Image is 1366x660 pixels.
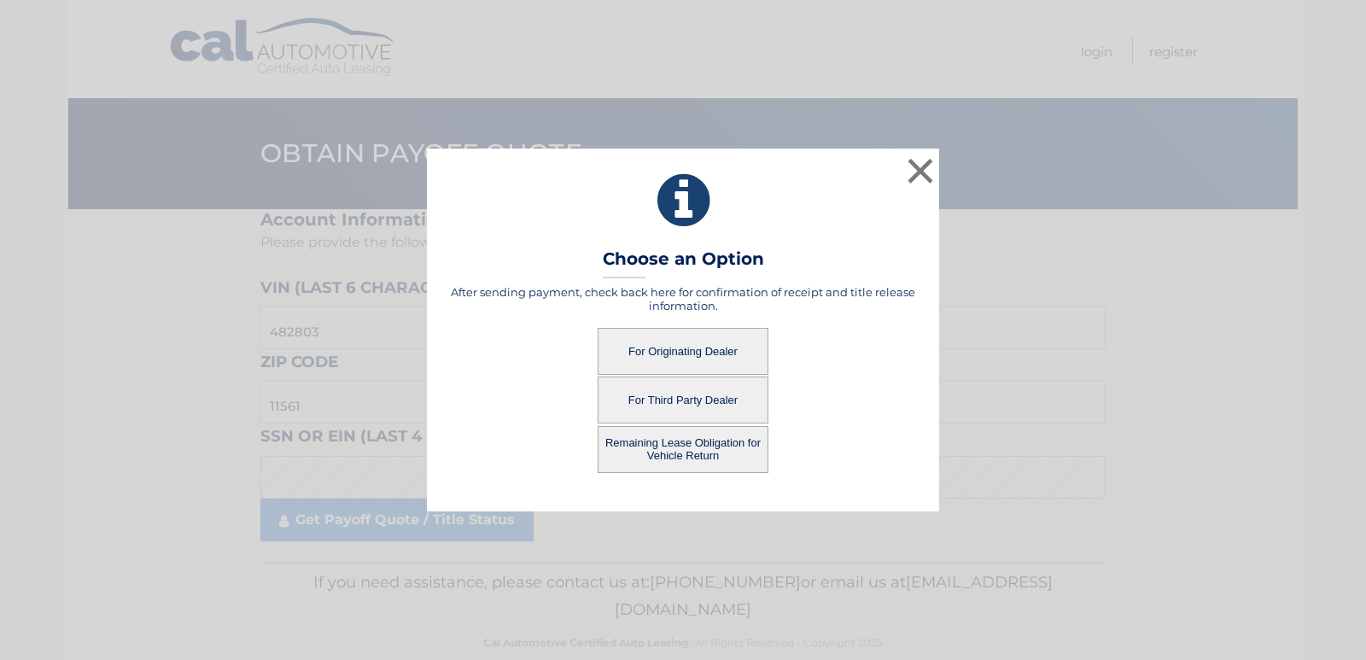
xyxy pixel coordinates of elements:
h3: Choose an Option [603,248,764,278]
h5: After sending payment, check back here for confirmation of receipt and title release information. [448,285,918,312]
button: Remaining Lease Obligation for Vehicle Return [598,426,768,473]
button: For Originating Dealer [598,328,768,375]
button: × [903,154,937,188]
button: For Third Party Dealer [598,377,768,423]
